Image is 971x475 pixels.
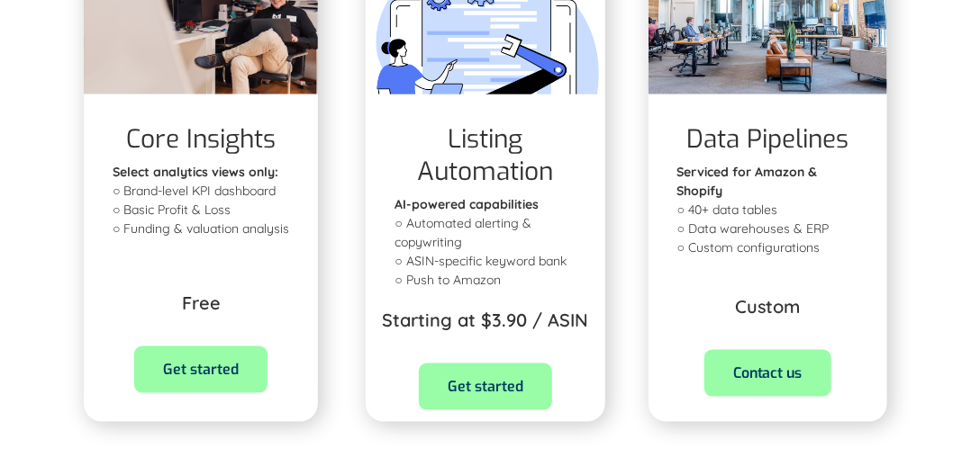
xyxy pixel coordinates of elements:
strong: Serviced for Amazon & Shopify [677,164,818,199]
h1: Data Pipelines [686,123,848,156]
a: Get started [419,363,552,410]
a: Contact us [704,350,831,397]
p: Custom [735,294,801,319]
p: ○ Brand-level KPI dashboard ○ Basic Profit & Loss ○ Funding & valuation analysis [113,163,289,238]
strong: AI-powered capabilities ‍ [395,196,539,212]
p: ○ Automated alerting & copywriting ○ ASIN-specific keyword bank ○ Push to Amazon [395,195,576,290]
a: Get started [134,346,268,393]
p: Free [182,291,221,316]
h1: Listing Automation [395,123,576,188]
p: ○ 40+ data tables ○ Data warehouses & ERP ○ Custom configurations ‍ ‍ [677,163,858,276]
p: Starting at $3.90 / ASIN [382,308,588,333]
h1: Core Insights [126,123,276,156]
strong: Select analytics views only: ‍ [113,164,278,180]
